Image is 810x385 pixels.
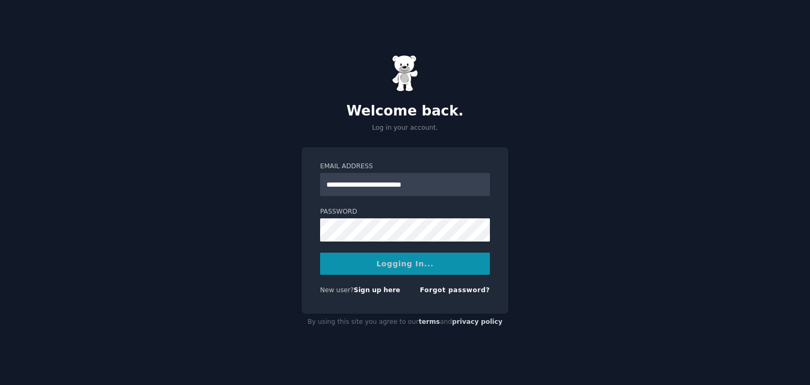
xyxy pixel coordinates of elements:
[392,55,418,92] img: Gummy Bear
[320,162,490,171] label: Email Address
[302,314,508,331] div: By using this site you agree to our and
[354,286,400,294] a: Sign up here
[320,207,490,217] label: Password
[452,318,503,325] a: privacy policy
[302,103,508,120] h2: Welcome back.
[320,286,354,294] span: New user?
[302,123,508,133] p: Log in your account.
[419,318,440,325] a: terms
[420,286,490,294] a: Forgot password?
